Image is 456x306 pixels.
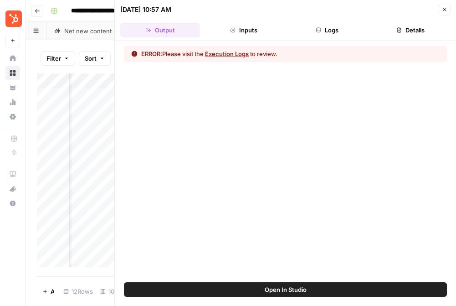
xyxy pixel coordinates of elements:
[51,287,54,296] span: Add Row
[5,10,22,27] img: Blog Content Action Plan Logo
[5,80,20,95] a: Your Data
[5,66,20,80] a: Browse
[5,51,20,66] a: Home
[287,23,367,37] button: Logs
[204,23,283,37] button: Inputs
[141,49,277,58] div: Please visit the to review.
[205,49,249,58] button: Execution Logs
[5,109,20,124] a: Settings
[124,282,447,297] button: Open In Studio
[371,23,451,37] button: Details
[265,285,307,294] span: Open In Studio
[6,182,20,196] div: What's new?
[64,26,151,36] div: Net new content - Aug BCAP 1
[5,182,20,196] button: What's new?
[60,284,97,299] div: 12 Rows
[37,284,60,299] button: Add Row
[5,196,20,211] button: Help + Support
[46,54,61,63] span: Filter
[120,23,200,37] button: Output
[120,5,171,14] div: [DATE] 10:57 AM
[141,50,162,57] span: ERROR:
[5,7,20,30] button: Workspace: Blog Content Action Plan
[79,51,111,66] button: Sort
[85,54,97,63] span: Sort
[97,284,152,299] div: 10/12 Columns
[46,22,169,40] a: Net new content - Aug BCAP 1
[5,167,20,182] a: AirOps Academy
[5,95,20,109] a: Usage
[41,51,75,66] button: Filter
